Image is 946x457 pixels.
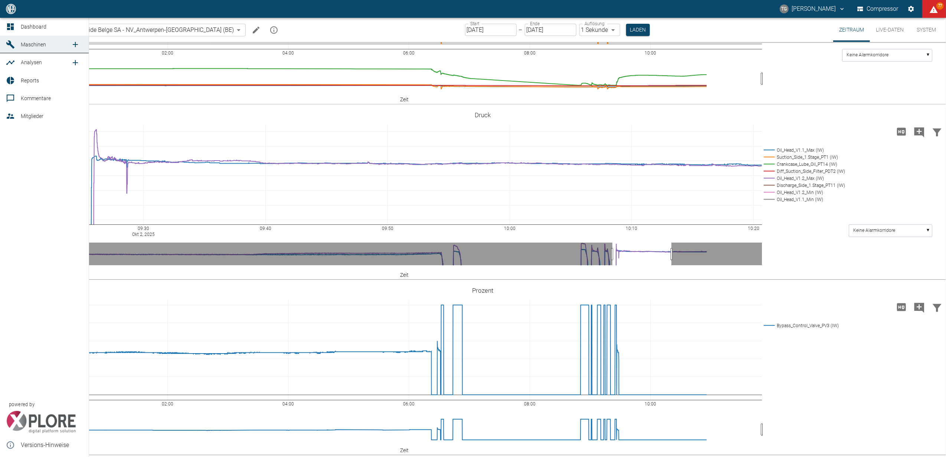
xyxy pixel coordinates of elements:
[904,2,918,16] button: Einstellungen
[21,59,42,65] span: Analysen
[21,78,39,83] span: Reports
[936,2,944,10] span: 77
[833,18,870,42] button: Zeitraum
[530,20,540,27] label: Ende
[779,2,847,16] button: thomas.gregoir@neuman-esser.com
[68,55,83,70] a: new /analyses/list/0
[266,23,281,37] button: mission info
[21,441,83,450] span: Versions-Hinweise
[780,4,789,13] div: TG
[910,18,943,42] button: System
[21,42,46,47] span: Maschinen
[21,113,43,119] span: Mitglieder
[27,26,234,34] a: 13.0007/1_Air Liquide Belge SA - NV_Antwerpen-[GEOGRAPHIC_DATA] (BE)
[249,23,263,37] button: Machine bearbeiten
[21,24,46,30] span: Dashboard
[910,297,928,317] button: Kommentar hinzufügen
[928,122,946,141] button: Daten filtern
[470,20,479,27] label: Start
[525,24,576,36] input: DD.MM.YYYY
[928,297,946,317] button: Daten filtern
[21,95,51,101] span: Kommentare
[579,24,620,36] div: 1 Sekunde
[6,411,76,433] img: Xplore Logo
[585,20,605,27] label: Auflösung
[68,37,83,52] a: new /machines
[854,228,896,233] text: Keine Alarmkorridore
[626,24,650,36] button: Laden
[9,401,35,408] span: powered by
[893,128,910,135] span: Hohe Auflösung
[870,18,910,42] button: Live-Daten
[910,122,928,141] button: Kommentar hinzufügen
[465,24,517,36] input: DD.MM.YYYY
[39,26,234,34] span: 13.0007/1_Air Liquide Belge SA - NV_Antwerpen-[GEOGRAPHIC_DATA] (BE)
[519,26,523,34] p: –
[856,2,900,16] button: Compressor
[893,303,910,310] span: Hohe Auflösung
[5,4,17,14] img: logo
[847,53,889,58] text: Keine Alarmkorridore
